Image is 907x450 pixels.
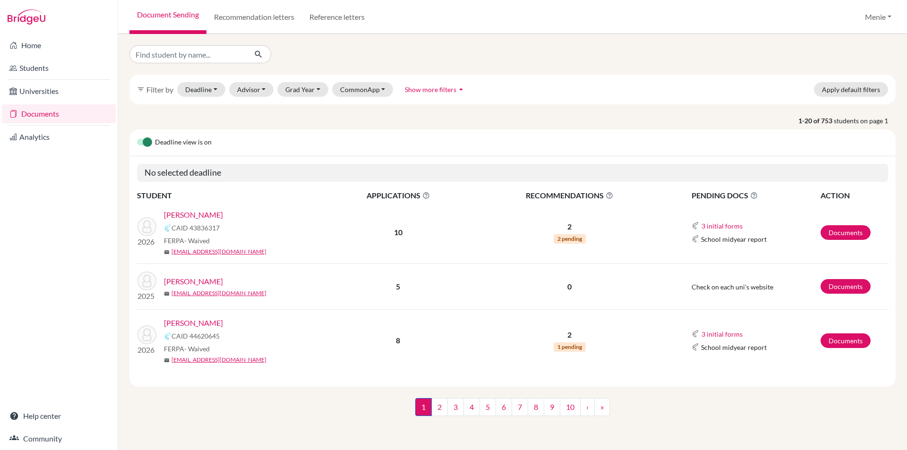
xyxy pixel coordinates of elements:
[164,357,170,363] span: mail
[146,85,173,94] span: Filter by
[171,356,266,364] a: [EMAIL_ADDRESS][DOMAIN_NAME]
[544,398,560,416] a: 9
[496,398,512,416] a: 6
[821,333,871,348] a: Documents
[415,398,610,424] nav: ...
[394,228,402,237] b: 10
[397,82,474,97] button: Show more filtersarrow_drop_up
[471,281,668,292] p: 0
[137,85,145,93] i: filter_list
[701,342,767,352] span: School midyear report
[820,189,888,202] th: ACTION
[692,330,699,338] img: Common App logo
[554,234,586,244] span: 2 pending
[692,190,820,201] span: PENDING DOCS
[2,104,116,123] a: Documents
[512,398,528,416] a: 7
[701,329,743,340] button: 3 initial forms
[137,344,156,356] p: 2026
[164,344,210,354] span: FERPA
[471,190,668,201] span: RECOMMENDATIONS
[326,190,470,201] span: APPLICATIONS
[479,398,496,416] a: 5
[447,398,464,416] a: 3
[137,236,156,247] p: 2026
[692,283,773,291] span: Check on each uni's website
[164,317,223,329] a: [PERSON_NAME]
[396,282,400,291] b: 5
[814,82,888,97] button: Apply default filters
[137,217,156,236] img: Krishnani, Arjun
[821,225,871,240] a: Documents
[834,116,896,126] span: students on page 1
[164,332,171,340] img: Common App logo
[137,272,156,290] img: Byrnes, Cormac
[692,235,699,243] img: Common App logo
[594,398,610,416] a: »
[129,45,247,63] input: Find student by name...
[861,8,896,26] button: Menie
[171,223,220,233] span: CAID 43836317
[184,237,210,245] span: - Waived
[2,127,116,146] a: Analytics
[164,224,171,232] img: Common App logo
[415,398,432,416] span: 1
[692,343,699,351] img: Common App logo
[137,164,888,182] h5: No selected deadline
[164,276,223,287] a: [PERSON_NAME]
[580,398,595,416] a: ›
[177,82,225,97] button: Deadline
[155,137,212,148] span: Deadline view is on
[184,345,210,353] span: - Waived
[528,398,544,416] a: 8
[701,221,743,231] button: 3 initial forms
[692,222,699,229] img: Common App logo
[171,247,266,256] a: [EMAIL_ADDRESS][DOMAIN_NAME]
[332,82,394,97] button: CommonApp
[463,398,480,416] a: 4
[164,236,210,246] span: FERPA
[431,398,448,416] a: 2
[821,279,871,294] a: Documents
[137,290,156,302] p: 2025
[171,289,266,297] a: [EMAIL_ADDRESS][DOMAIN_NAME]
[2,82,116,101] a: Universities
[471,221,668,232] p: 2
[2,407,116,425] a: Help center
[554,342,586,352] span: 1 pending
[171,331,220,341] span: CAID 44620645
[798,116,834,126] strong: 1-20 of 753
[2,36,116,55] a: Home
[396,336,400,345] b: 8
[8,9,45,25] img: Bridge-U
[2,429,116,448] a: Community
[164,209,223,221] a: [PERSON_NAME]
[229,82,274,97] button: Advisor
[456,85,466,94] i: arrow_drop_up
[277,82,328,97] button: Grad Year
[701,234,767,244] span: School midyear report
[560,398,581,416] a: 10
[2,59,116,77] a: Students
[137,189,326,202] th: STUDENT
[164,249,170,255] span: mail
[164,291,170,297] span: mail
[137,325,156,344] img: Afifi, Adam
[405,85,456,93] span: Show more filters
[471,329,668,340] p: 2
